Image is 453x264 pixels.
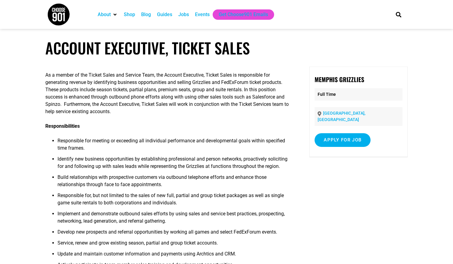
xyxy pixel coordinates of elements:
p: Full Time [315,88,402,101]
div: Search [393,9,403,19]
a: Get Choose901 Emails [219,11,268,18]
li: Responsible for meeting or exceeding all individual performance and developmental goals within sp... [57,137,291,155]
li: Identify new business opportunities by establishing professional and person networks, proactively... [57,155,291,174]
li: Implement and demonstrate outbound sales efforts by using sales and service best practices, prosp... [57,210,291,228]
li: Service, renew and grow existing season, partial and group ticket accounts. [57,239,291,250]
input: Apply for job [315,133,371,147]
a: Shop [124,11,135,18]
p: As a member of the Ticket Sales and Service Team, the Account Executive, Ticket Sales is responsi... [45,71,291,115]
div: About [95,9,121,20]
li: Develop new prospects and referral opportunities by working all games and select FedExForum events. [57,228,291,239]
strong: Responsibilities [45,123,80,129]
nav: Main nav [95,9,385,20]
a: Events [195,11,210,18]
a: Blog [141,11,151,18]
li: Build relationships with prospective customers via outbound telephone efforts and enhance those r... [57,174,291,192]
a: About [98,11,111,18]
h1: Account Executive, Ticket Sales [45,39,408,57]
strong: Memphis Grizzlies [315,75,364,84]
a: [GEOGRAPHIC_DATA], [GEOGRAPHIC_DATA] [318,111,365,122]
li: Update and maintain customer information and payments using Archtics and CRM. [57,250,291,261]
a: Jobs [178,11,189,18]
a: Guides [157,11,172,18]
li: Responsible for, but not limited to the sales of new full, partial and group ticket packages as w... [57,192,291,210]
